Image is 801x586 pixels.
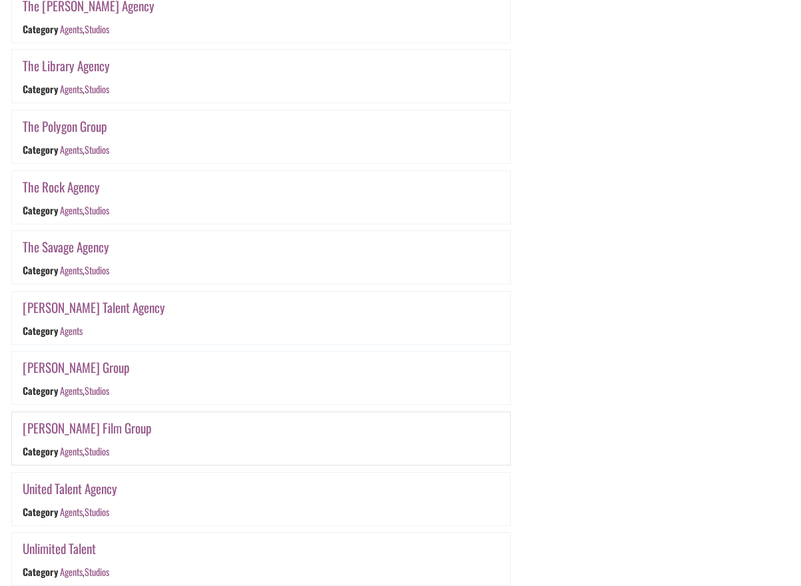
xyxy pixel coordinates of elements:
[84,505,109,519] a: Studios
[23,479,117,498] a: United Talent Agency
[59,83,109,97] div: ,
[84,203,109,217] a: Studios
[59,203,109,217] div: ,
[23,22,58,36] div: Category
[59,444,109,458] div: ,
[84,143,109,156] a: Studios
[23,418,152,438] a: [PERSON_NAME] Film Group
[23,143,58,156] div: Category
[84,384,109,398] a: Studios
[59,143,109,156] div: ,
[59,505,82,519] a: Agents
[59,384,109,398] div: ,
[59,22,109,36] div: ,
[59,565,82,579] a: Agents
[84,565,109,579] a: Studios
[59,143,82,156] a: Agents
[59,384,82,398] a: Agents
[59,444,82,458] a: Agents
[23,539,96,558] a: Unlimited Talent
[84,444,109,458] a: Studios
[23,358,130,377] a: [PERSON_NAME] Group
[23,384,58,398] div: Category
[59,565,109,579] div: ,
[84,263,109,277] a: Studios
[23,505,58,519] div: Category
[23,298,165,317] a: [PERSON_NAME] Talent Agency
[23,203,58,217] div: Category
[23,444,58,458] div: Category
[59,83,82,97] a: Agents
[23,263,58,277] div: Category
[59,203,82,217] a: Agents
[59,22,82,36] a: Agents
[23,56,110,75] a: The Library Agency
[59,505,109,519] div: ,
[23,324,58,338] div: Category
[23,177,100,196] a: The Rock Agency
[59,263,109,277] div: ,
[84,83,109,97] a: Studios
[23,237,109,256] a: The Savage Agency
[23,565,58,579] div: Category
[23,83,58,97] div: Category
[23,117,107,136] a: The Polygon Group
[59,263,82,277] a: Agents
[84,22,109,36] a: Studios
[59,324,82,338] a: Agents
